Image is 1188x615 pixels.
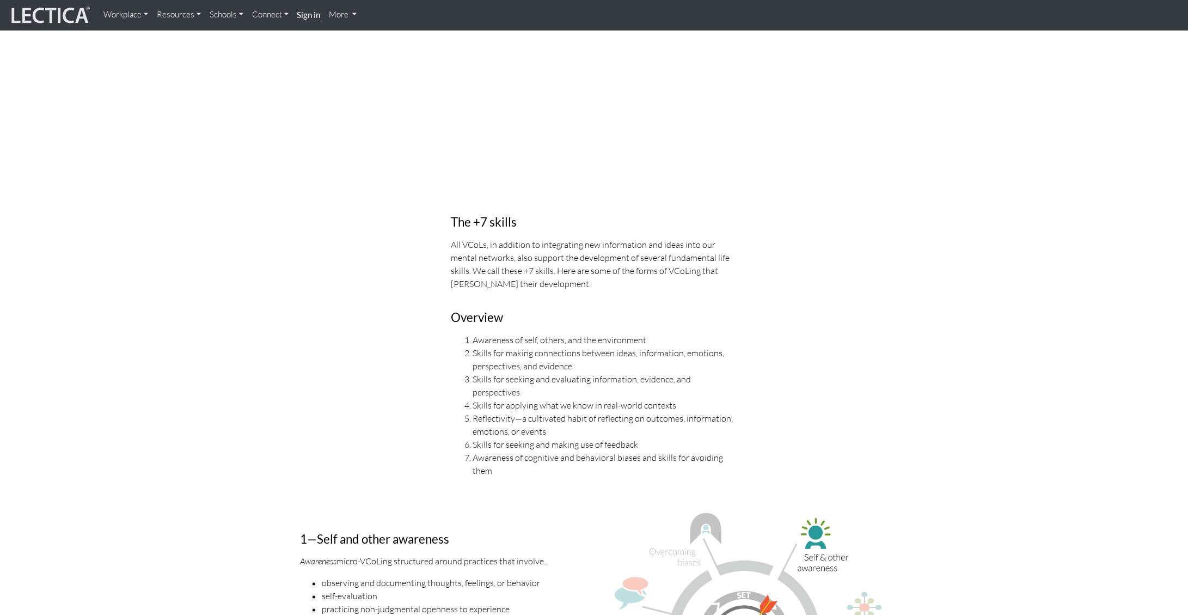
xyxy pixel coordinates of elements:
[300,533,586,546] h3: 1—Self and other awareness
[205,4,248,26] a: Schools
[451,216,737,229] h3: The +7 skills
[99,4,152,26] a: Workplace
[473,333,737,346] li: Awareness of self, others, and the environment
[322,577,586,590] li: observing and documenting thoughts, feelings, or behavior
[322,590,586,603] li: self-evaluation
[325,4,362,26] a: More
[473,412,737,438] li: Reflectivity—a cultivated habit of reflecting on outcomes, information, emotions, or events
[473,438,737,451] li: Skills for seeking and making use of feedback
[297,10,321,20] strong: Sign in
[473,373,737,399] li: Skills for seeking and evaluating information, evidence, and perspectives
[451,238,737,290] p: All VCoLs, in addition to integrating new information and ideas into our mental networks, also su...
[473,451,737,477] li: Awareness of cognitive and behavioral biases and skills for avoiding them
[152,4,205,26] a: Resources
[451,311,737,325] h3: Overview
[293,4,325,26] a: Sign in
[248,4,293,26] a: Connect
[473,399,737,412] li: Skills for applying what we know in real-world contexts
[300,555,586,568] p: micro-VCoLing structured around practices that involve...
[300,556,336,567] i: Awareness
[9,5,90,26] img: lecticalive
[473,346,737,373] li: Skills for making connections between ideas, information, emotions, perspectives, and evidence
